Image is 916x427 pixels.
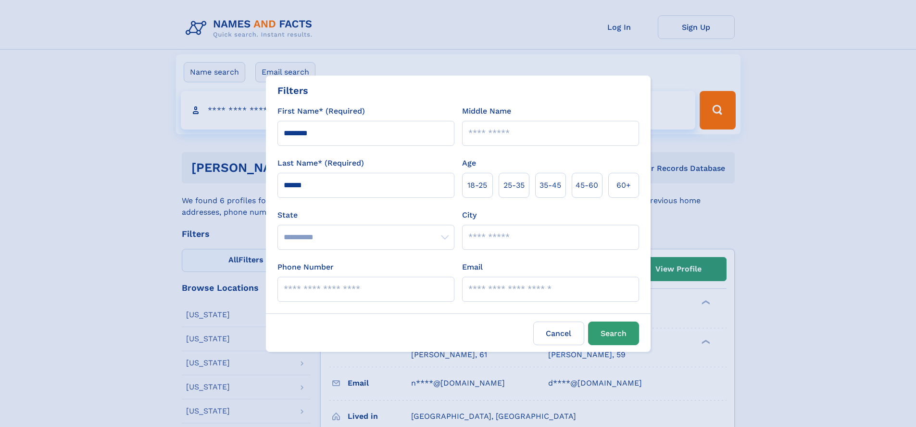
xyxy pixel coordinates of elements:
[462,105,511,117] label: Middle Name
[462,157,476,169] label: Age
[277,83,308,98] div: Filters
[277,105,365,117] label: First Name* (Required)
[503,180,525,191] span: 25‑35
[540,180,561,191] span: 35‑45
[462,209,477,221] label: City
[467,180,487,191] span: 18‑25
[576,180,598,191] span: 45‑60
[462,261,483,273] label: Email
[616,180,631,191] span: 60+
[277,209,454,221] label: State
[277,261,334,273] label: Phone Number
[277,157,364,169] label: Last Name* (Required)
[588,322,639,345] button: Search
[533,322,584,345] label: Cancel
